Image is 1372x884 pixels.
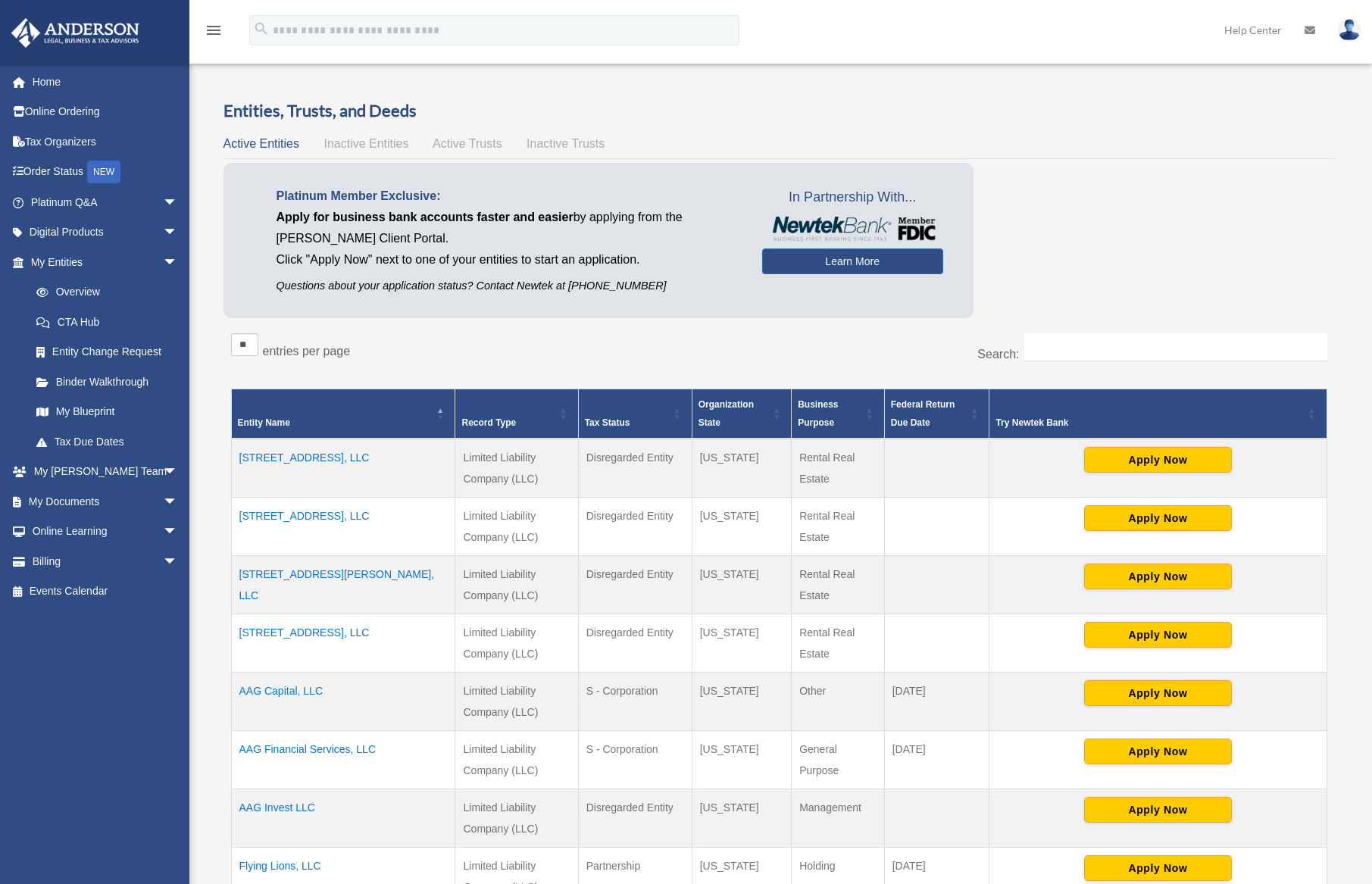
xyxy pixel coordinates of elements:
[792,556,885,614] td: Rental Real Estate
[692,498,791,556] td: [US_STATE]
[11,486,201,517] a: My Documentsarrow_drop_down
[238,417,290,428] span: Entity Name
[277,186,739,207] p: Platinum Member Exclusive:
[11,97,201,127] a: Online Ordering
[21,307,193,337] a: CTA Hub
[578,389,692,439] th: Tax Status: Activate to sort
[231,731,455,789] td: AAG Financial Services, LLC
[1338,19,1361,41] img: User Pic
[163,187,193,218] span: arrow_drop_down
[1084,447,1232,473] button: Apply Now
[995,414,1303,432] div: Try Newtek Bank
[205,21,223,39] i: menu
[11,67,201,97] a: Home
[699,399,754,428] span: Organization State
[527,137,605,150] span: Inactive Trusts
[692,731,791,789] td: [US_STATE]
[231,498,455,556] td: [STREET_ADDRESS], LLC
[163,517,193,548] span: arrow_drop_down
[884,731,989,789] td: [DATE]
[692,556,791,614] td: [US_STATE]
[11,187,201,217] a: Platinum Q&Aarrow_drop_down
[578,731,692,789] td: S - Corporation
[455,439,578,498] td: Limited Liability Company (LLC)
[163,486,193,517] span: arrow_drop_down
[578,673,692,731] td: S - Corporation
[11,457,201,487] a: My [PERSON_NAME] Teamarrow_drop_down
[989,389,1327,439] th: Try Newtek Bank : Activate to sort
[692,673,791,731] td: [US_STATE]
[578,439,692,498] td: Disregarded Entity
[884,673,989,731] td: [DATE]
[231,556,455,614] td: [STREET_ADDRESS][PERSON_NAME], LLC
[277,249,739,270] p: Click "Apply Now" next to one of your entities to start an application.
[11,127,201,157] a: Tax Organizers
[11,247,193,277] a: My Entitiesarrow_drop_down
[163,457,193,488] span: arrow_drop_down
[977,348,1019,361] label: Search:
[21,426,193,457] a: Tax Due Dates
[11,576,201,607] a: Events Calendar
[692,389,791,439] th: Organization State: Activate to sort
[11,217,201,248] a: Digital Productsarrow_drop_down
[762,248,943,274] a: Learn More
[21,337,193,367] a: Entity Change Request
[1084,855,1232,881] button: Apply Now
[792,731,885,789] td: General Purpose
[792,498,885,556] td: Rental Real Estate
[1084,505,1232,531] button: Apply Now
[223,99,1335,123] h3: Entities, Trusts, and Deeds
[770,217,936,241] img: NewtekBankLogoSM.png
[792,389,885,439] th: Business Purpose: Activate to sort
[231,389,455,439] th: Entity Name: Activate to invert sorting
[163,217,193,248] span: arrow_drop_down
[455,789,578,848] td: Limited Liability Company (LLC)
[231,614,455,673] td: [STREET_ADDRESS], LLC
[578,614,692,673] td: Disregarded Entity
[163,546,193,577] span: arrow_drop_down
[1084,797,1232,823] button: Apply Now
[461,417,516,428] span: Record Type
[455,614,578,673] td: Limited Liability Company (LLC)
[21,277,186,308] a: Overview
[762,186,943,210] span: In Partnership With...
[263,345,351,358] label: entries per page
[163,247,193,278] span: arrow_drop_down
[891,399,955,428] span: Federal Return Due Date
[455,673,578,731] td: Limited Liability Company (LLC)
[11,546,201,576] a: Billingarrow_drop_down
[205,27,223,39] a: menu
[277,207,739,249] p: by applying from the [PERSON_NAME] Client Portal.
[231,673,455,731] td: AAG Capital, LLC
[21,367,193,397] a: Binder Walkthrough
[792,614,885,673] td: Rental Real Estate
[455,389,578,439] th: Record Type: Activate to sort
[433,137,502,150] span: Active Trusts
[11,157,201,188] a: Order StatusNEW
[692,614,791,673] td: [US_STATE]
[1084,564,1232,589] button: Apply Now
[578,556,692,614] td: Disregarded Entity
[692,789,791,848] td: [US_STATE]
[323,137,408,150] span: Inactive Entities
[792,789,885,848] td: Management
[884,389,989,439] th: Federal Return Due Date: Activate to sort
[455,498,578,556] td: Limited Liability Company (LLC)
[87,161,120,183] div: NEW
[21,397,193,427] a: My Blueprint
[253,20,270,37] i: search
[223,137,299,150] span: Active Entities
[11,517,201,547] a: Online Learningarrow_drop_down
[792,439,885,498] td: Rental Real Estate
[231,789,455,848] td: AAG Invest LLC
[7,18,144,48] img: Anderson Advisors Platinum Portal
[692,439,791,498] td: [US_STATE]
[455,731,578,789] td: Limited Liability Company (LLC)
[455,556,578,614] td: Limited Liability Company (LLC)
[231,439,455,498] td: [STREET_ADDRESS], LLC
[578,789,692,848] td: Disregarded Entity
[277,211,573,223] span: Apply for business bank accounts faster and easier
[1084,739,1232,764] button: Apply Now
[792,673,885,731] td: Other
[798,399,838,428] span: Business Purpose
